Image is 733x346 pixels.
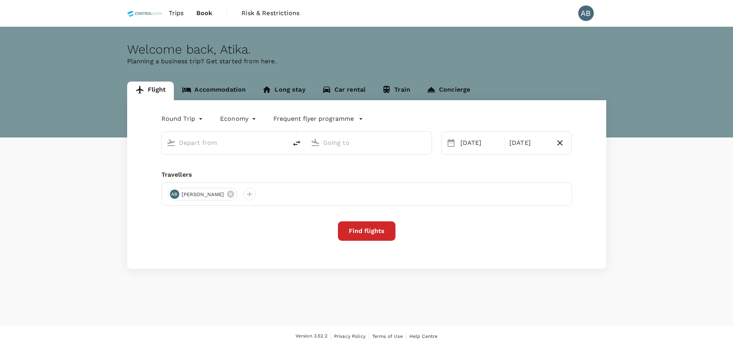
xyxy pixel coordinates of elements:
a: Concierge [418,82,478,100]
div: [DATE] [506,135,552,151]
span: Help Centre [409,334,438,339]
div: Round Trip [161,113,205,125]
span: Book [196,9,213,18]
span: Terms of Use [372,334,403,339]
a: Train [374,82,418,100]
p: Planning a business trip? Get started from here. [127,57,606,66]
input: Depart from [179,137,271,149]
button: delete [287,134,306,153]
a: Help Centre [409,332,438,341]
div: AB [578,5,594,21]
span: [PERSON_NAME] [177,191,229,198]
a: Accommodation [174,82,254,100]
div: AB [170,190,179,199]
button: Frequent flyer programme [273,114,363,123]
a: Car rental [314,82,374,100]
button: Find flights [338,221,395,241]
div: Welcome back , Atika . [127,42,606,57]
a: Terms of Use [372,332,403,341]
div: AB[PERSON_NAME] [168,188,238,200]
span: Trips [169,9,184,18]
input: Going to [323,137,415,149]
div: Travellers [161,170,572,179]
span: Risk & Restrictions [241,9,299,18]
span: Version 3.52.2 [296,332,327,340]
div: Economy [220,113,258,125]
button: Open [426,142,428,143]
img: Control Union Malaysia Sdn. Bhd. [127,5,163,22]
a: Long stay [254,82,313,100]
span: Privacy Policy [334,334,366,339]
a: Privacy Policy [334,332,366,341]
p: Frequent flyer programme [273,114,354,123]
button: Open [282,142,283,143]
div: [DATE] [457,135,503,151]
a: Flight [127,82,174,100]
